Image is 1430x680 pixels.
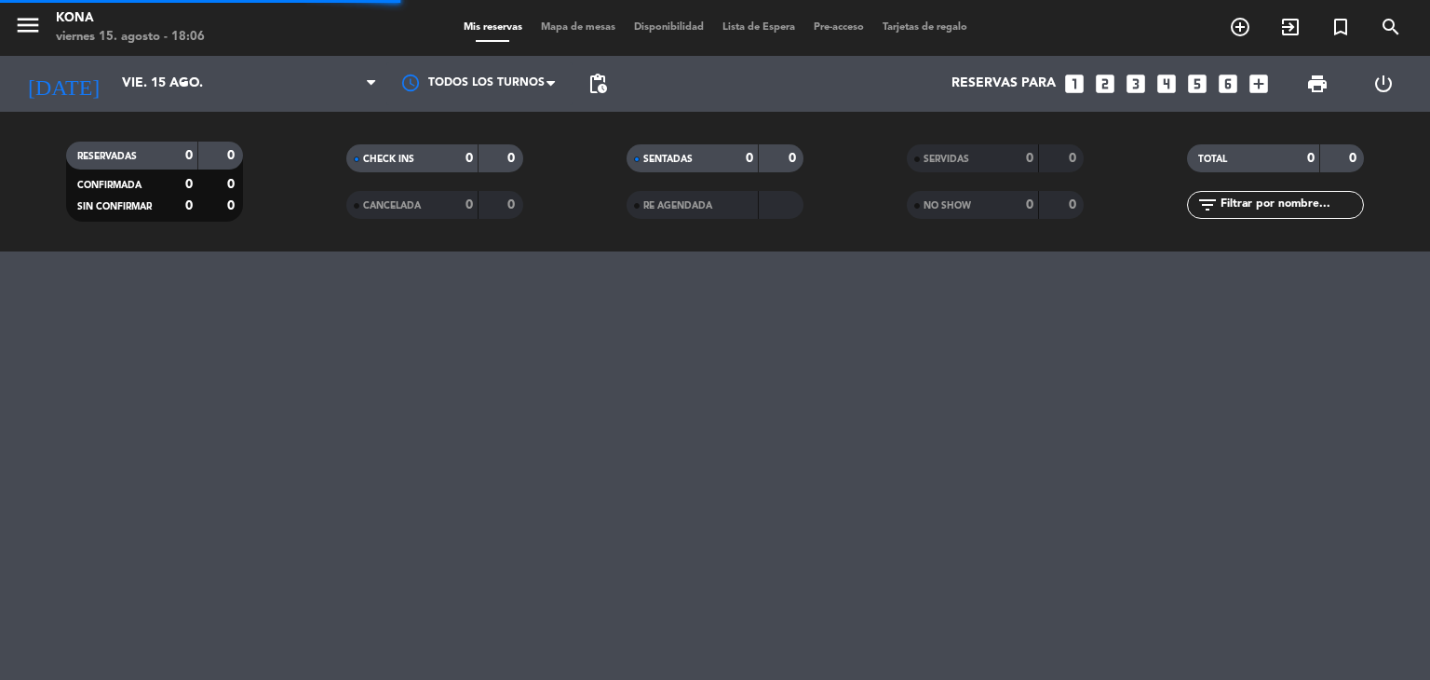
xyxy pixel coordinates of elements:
[14,11,42,39] i: menu
[746,152,753,165] strong: 0
[1350,56,1416,112] div: LOG OUT
[185,199,193,212] strong: 0
[587,73,609,95] span: pending_actions
[1306,73,1329,95] span: print
[1196,194,1219,216] i: filter_list
[1372,73,1395,95] i: power_settings_new
[1279,16,1302,38] i: exit_to_app
[804,22,873,33] span: Pre-acceso
[1062,72,1086,96] i: looks_one
[1093,72,1117,96] i: looks_two
[924,201,971,211] span: NO SHOW
[454,22,532,33] span: Mis reservas
[363,155,414,164] span: CHECK INS
[14,11,42,46] button: menu
[14,63,113,104] i: [DATE]
[1124,72,1148,96] i: looks_3
[532,22,625,33] span: Mapa de mesas
[465,152,473,165] strong: 0
[77,152,137,161] span: RESERVADAS
[1026,198,1033,211] strong: 0
[507,198,519,211] strong: 0
[643,201,712,211] span: RE AGENDADA
[1329,16,1352,38] i: turned_in_not
[1349,152,1360,165] strong: 0
[227,178,238,191] strong: 0
[1026,152,1033,165] strong: 0
[363,201,421,211] span: CANCELADA
[1154,72,1179,96] i: looks_4
[185,149,193,162] strong: 0
[1219,195,1363,215] input: Filtrar por nombre...
[465,198,473,211] strong: 0
[1069,198,1080,211] strong: 0
[713,22,804,33] span: Lista de Espera
[643,155,693,164] span: SENTADAS
[1247,72,1271,96] i: add_box
[1216,72,1240,96] i: looks_6
[1069,152,1080,165] strong: 0
[507,152,519,165] strong: 0
[56,9,205,28] div: Kona
[77,181,142,190] span: CONFIRMADA
[625,22,713,33] span: Disponibilidad
[227,149,238,162] strong: 0
[77,202,152,211] span: SIN CONFIRMAR
[1185,72,1209,96] i: looks_5
[1307,152,1315,165] strong: 0
[1198,155,1227,164] span: TOTAL
[951,76,1056,91] span: Reservas para
[789,152,800,165] strong: 0
[924,155,969,164] span: SERVIDAS
[873,22,977,33] span: Tarjetas de regalo
[227,199,238,212] strong: 0
[1380,16,1402,38] i: search
[185,178,193,191] strong: 0
[56,28,205,47] div: viernes 15. agosto - 18:06
[173,73,196,95] i: arrow_drop_down
[1229,16,1251,38] i: add_circle_outline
